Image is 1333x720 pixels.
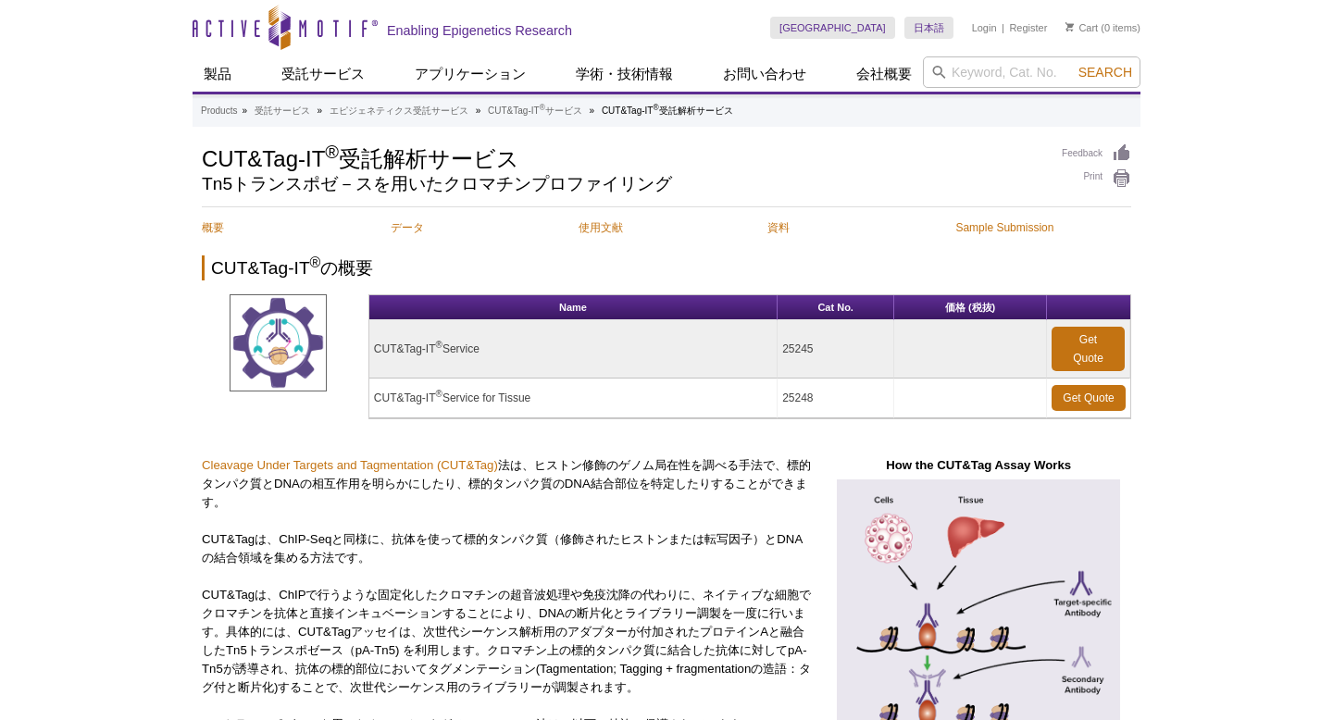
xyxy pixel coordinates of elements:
[488,103,582,119] a: CUT&Tag-IT®サービス
[590,106,595,116] li: »
[778,379,894,418] td: 25248
[1052,327,1125,371] a: Get Quote
[778,295,894,320] th: Cat No.
[653,103,658,112] sup: ®
[202,458,498,472] a: Cleavage Under Targets and Tagmentation (CUT&Tag)
[845,56,923,92] a: 会社概要
[1065,21,1098,34] a: Cart
[202,218,350,237] a: 概要
[579,218,727,237] a: 使用文献
[886,458,1071,472] strong: How the CUT&Tag Assay Works
[1073,64,1138,81] button: Search
[330,103,468,119] a: エピジェネティクス受託サービス
[778,320,894,379] td: 25245
[369,320,778,379] td: CUT&Tag-IT Service
[310,254,321,270] sup: ®
[369,379,778,418] td: CUT&Tag-IT Service for Tissue
[767,218,916,237] a: 資料
[201,103,237,119] a: Products
[1052,385,1126,411] a: Get Quote
[255,103,310,119] a: 受託サービス
[202,143,1043,171] h1: CUT&Tag-IT 受託解析サービス
[1002,17,1004,39] li: |
[712,56,817,92] a: お問い合わせ
[202,255,1131,280] h2: CUT&Tag-IT の概要
[602,106,733,116] li: CUT&Tag-IT 受託解析サービス
[242,106,247,116] li: »
[1062,143,1131,164] a: Feedback
[436,340,442,350] sup: ®
[894,295,1047,320] th: 価格 (税抜)
[1062,168,1131,189] a: Print
[436,389,442,399] sup: ®
[193,56,243,92] a: 製品
[202,176,1043,192] h2: Tn5トランスポゼ－スを用いたクロマチンプロファイリング
[202,456,812,512] p: 法は、ヒストン修飾のゲノム局在性を調べる手法で、標的タンパク質とDNAの相互作用を明らかにしたり、標的タンパク質のDNA結合部位を特定したりすることができます。
[391,218,539,237] a: データ
[230,294,327,391] img: CUT&Tag Service
[318,106,323,116] li: »
[387,22,572,39] h2: Enabling Epigenetics Research
[369,295,778,320] th: Name
[565,56,684,92] a: 学術・技術情報
[540,103,545,112] sup: ®
[770,17,895,39] a: [GEOGRAPHIC_DATA]
[955,218,1103,237] a: Sample Submission
[972,21,997,34] a: Login
[404,56,537,92] a: アプリケーション
[476,106,481,116] li: »
[923,56,1140,88] input: Keyword, Cat. No.
[325,142,339,162] sup: ®
[1065,22,1074,31] img: Your Cart
[1078,65,1132,80] span: Search
[202,530,812,567] p: CUT&Tagは、ChIP-Seqと同様に、抗体を使って標的タンパク質（修飾されたヒストンまたは転写因子）とDNAの結合領域を集める方法です。
[270,56,376,92] a: 受託サービス
[904,17,953,39] a: 日本語
[1065,17,1140,39] li: (0 items)
[202,586,812,697] p: CUT&Tagは、ChIPで行うような固定化したクロマチンの超音波処理や免疫沈降の代わりに、ネイティブな細胞でクロマチンを抗体と直接インキュベーションすることにより、DNAの断片化とライブラリー...
[1009,21,1047,34] a: Register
